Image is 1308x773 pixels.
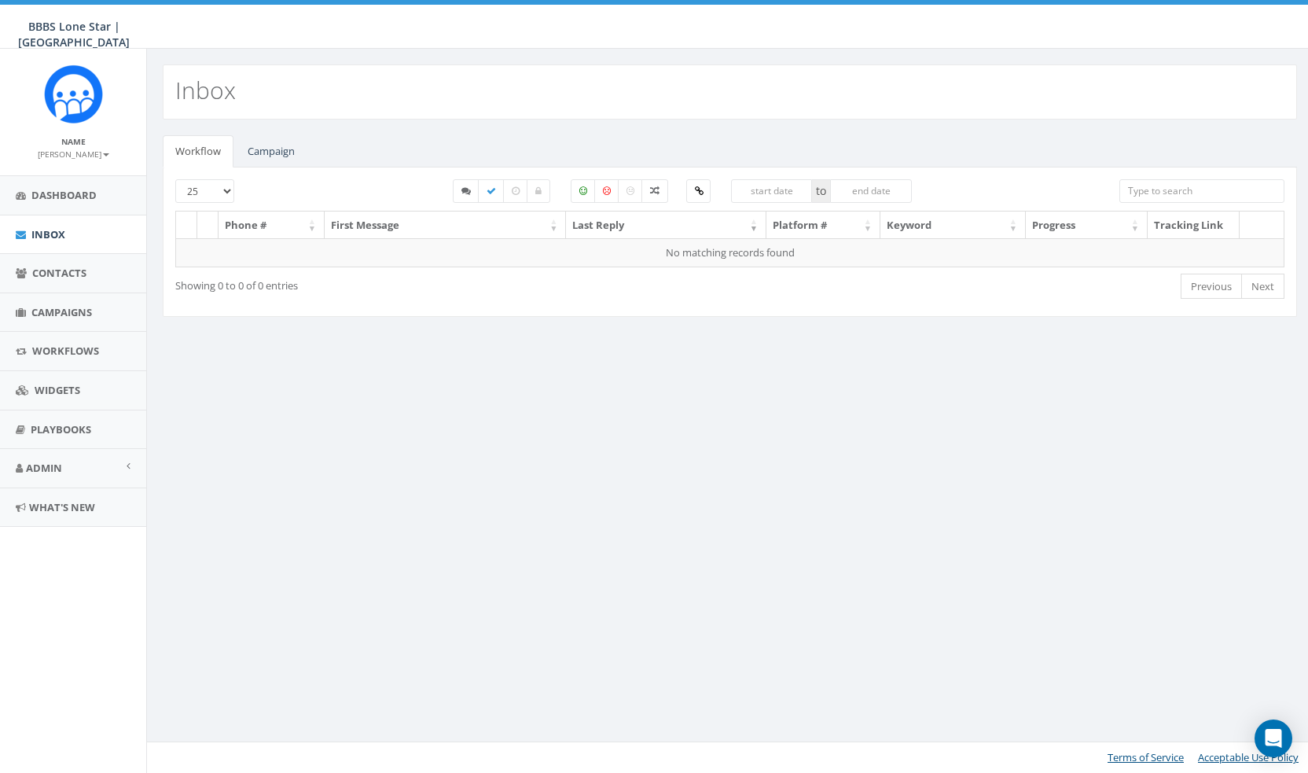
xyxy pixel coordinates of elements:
[176,238,1284,267] td: No matching records found
[1255,720,1292,757] div: Open Intercom Messenger
[766,212,880,239] th: Platform #: activate to sort column ascending
[32,344,99,358] span: Workflows
[731,179,813,203] input: start date
[453,179,479,203] label: Started
[61,136,86,147] small: Name
[175,77,236,103] h2: Inbox
[641,179,668,203] label: Mixed
[18,19,130,50] span: BBBS Lone Star | [GEOGRAPHIC_DATA]
[571,179,596,203] label: Positive
[566,212,766,239] th: Last Reply: activate to sort column ascending
[1241,274,1284,300] a: Next
[1181,274,1242,300] a: Previous
[1148,212,1240,239] th: Tracking Link
[31,188,97,202] span: Dashboard
[1198,750,1299,764] a: Acceptable Use Policy
[35,383,80,397] span: Widgets
[594,179,619,203] label: Negative
[38,149,109,160] small: [PERSON_NAME]
[1108,750,1184,764] a: Terms of Service
[325,212,566,239] th: First Message: activate to sort column ascending
[29,500,95,514] span: What's New
[880,212,1026,239] th: Keyword: activate to sort column ascending
[478,179,505,203] label: Completed
[235,135,307,167] a: Campaign
[38,146,109,160] a: [PERSON_NAME]
[175,272,623,293] div: Showing 0 to 0 of 0 entries
[686,179,711,203] label: Clicked
[163,135,233,167] a: Workflow
[830,179,912,203] input: end date
[26,461,62,475] span: Admin
[31,305,92,319] span: Campaigns
[31,422,91,436] span: Playbooks
[1119,179,1284,203] input: Type to search
[503,179,528,203] label: Expired
[812,179,830,203] span: to
[31,227,65,241] span: Inbox
[618,179,643,203] label: Neutral
[44,64,103,123] img: Rally_Corp_Icon_1.png
[32,266,86,280] span: Contacts
[219,212,325,239] th: Phone #: activate to sort column ascending
[1026,212,1148,239] th: Progress: activate to sort column ascending
[527,179,550,203] label: Closed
